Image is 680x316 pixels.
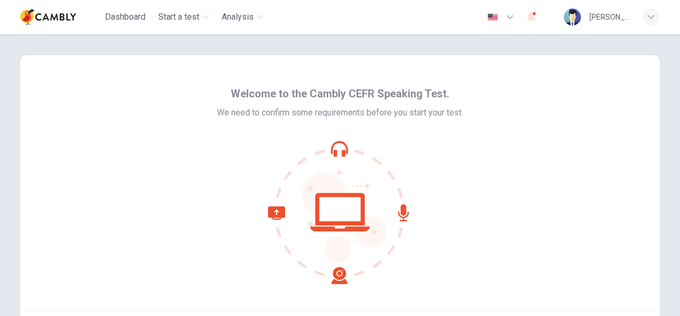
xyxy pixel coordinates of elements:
[222,11,254,23] span: Analysis
[101,7,150,27] button: Dashboard
[105,11,145,23] span: Dashboard
[589,11,630,23] div: [PERSON_NAME]
[20,6,76,28] img: Cambly logo
[486,13,499,21] img: en
[154,7,213,27] button: Start a test
[158,11,199,23] span: Start a test
[20,6,101,28] a: Cambly logo
[217,7,268,27] button: Analysis
[217,106,463,119] span: We need to confirm some requirements before you start your test.
[564,9,581,26] img: Profile picture
[231,85,449,102] span: Welcome to the Cambly CEFR Speaking Test.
